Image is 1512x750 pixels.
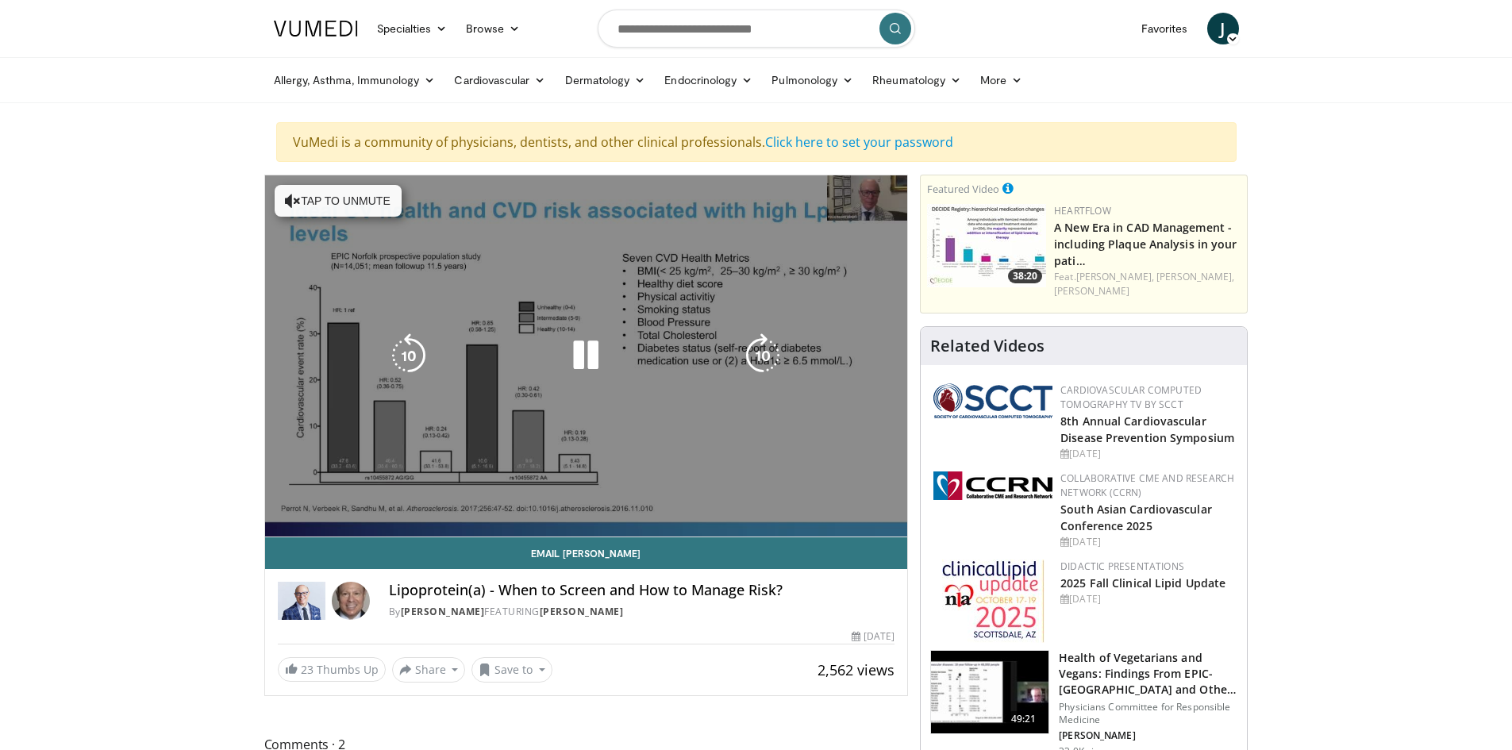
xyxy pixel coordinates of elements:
[1060,413,1234,445] a: 8th Annual Cardiovascular Disease Prevention Symposium
[1054,270,1241,298] div: Feat.
[389,582,895,599] h4: Lipoprotein(a) - When to Screen and How to Manage Risk?
[598,10,915,48] input: Search topics, interventions
[1054,204,1111,217] a: Heartflow
[762,64,863,96] a: Pulmonology
[265,537,908,569] a: Email [PERSON_NAME]
[1008,269,1042,283] span: 38:20
[389,605,895,619] div: By FEATURING
[1156,270,1234,283] a: [PERSON_NAME],
[1207,13,1239,44] a: J
[1060,471,1234,499] a: Collaborative CME and Research Network (CCRN)
[971,64,1032,96] a: More
[1005,711,1043,727] span: 49:21
[471,657,552,683] button: Save to
[1076,270,1154,283] a: [PERSON_NAME],
[1059,701,1237,726] p: Physicians Committee for Responsible Medicine
[933,471,1052,500] img: a04ee3ba-8487-4636-b0fb-5e8d268f3737.png.150x105_q85_autocrop_double_scale_upscale_version-0.2.png
[765,133,953,151] a: Click here to set your password
[1060,535,1234,549] div: [DATE]
[930,337,1045,356] h4: Related Videos
[392,657,466,683] button: Share
[927,204,1046,287] img: 738d0e2d-290f-4d89-8861-908fb8b721dc.150x105_q85_crop-smart_upscale.jpg
[276,122,1237,162] div: VuMedi is a community of physicians, dentists, and other clinical professionals.
[1054,220,1237,268] a: A New Era in CAD Management - including Plaque Analysis in your pati…
[301,662,314,677] span: 23
[1060,383,1202,411] a: Cardiovascular Computed Tomography TV by SCCT
[933,383,1052,418] img: 51a70120-4f25-49cc-93a4-67582377e75f.png.150x105_q85_autocrop_double_scale_upscale_version-0.2.png
[367,13,457,44] a: Specialties
[818,660,895,679] span: 2,562 views
[456,13,529,44] a: Browse
[1132,13,1198,44] a: Favorites
[1060,502,1212,533] a: South Asian Cardiovascular Conference 2025
[942,560,1045,643] img: d65bce67-f81a-47c5-b47d-7b8806b59ca8.jpg.150x105_q85_autocrop_double_scale_upscale_version-0.2.jpg
[401,605,485,618] a: [PERSON_NAME]
[931,651,1048,733] img: 606f2b51-b844-428b-aa21-8c0c72d5a896.150x105_q85_crop-smart_upscale.jpg
[540,605,624,618] a: [PERSON_NAME]
[556,64,656,96] a: Dermatology
[278,582,325,620] img: Dr. Robert S. Rosenson
[863,64,971,96] a: Rheumatology
[278,657,386,682] a: 23 Thumbs Up
[655,64,762,96] a: Endocrinology
[1060,447,1234,461] div: [DATE]
[1054,284,1129,298] a: [PERSON_NAME]
[332,582,370,620] img: Avatar
[265,175,908,537] video-js: Video Player
[852,629,895,644] div: [DATE]
[1060,560,1234,574] div: Didactic Presentations
[927,204,1046,287] a: 38:20
[274,21,358,37] img: VuMedi Logo
[275,185,402,217] button: Tap to unmute
[927,182,999,196] small: Featured Video
[1060,592,1234,606] div: [DATE]
[1059,650,1237,698] h3: Health of Vegetarians and Vegans: Findings From EPIC-[GEOGRAPHIC_DATA] and Othe…
[1060,575,1225,590] a: 2025 Fall Clinical Lipid Update
[264,64,445,96] a: Allergy, Asthma, Immunology
[1059,729,1237,742] p: [PERSON_NAME]
[444,64,555,96] a: Cardiovascular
